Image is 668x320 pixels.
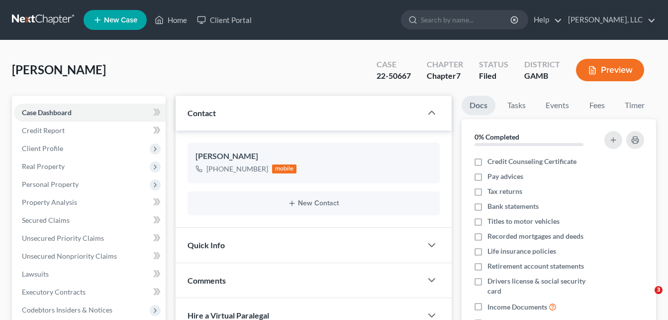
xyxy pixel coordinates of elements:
[529,11,562,29] a: Help
[487,171,523,181] span: Pay advices
[487,261,584,271] span: Retirement account statements
[487,201,539,211] span: Bank statements
[188,276,226,285] span: Comments
[563,11,656,29] a: [PERSON_NAME], LLC
[581,96,613,115] a: Fees
[634,286,658,310] iframe: Intercom live chat
[14,247,166,265] a: Unsecured Nonpriority Claims
[188,240,225,250] span: Quick Info
[150,11,192,29] a: Home
[456,71,461,80] span: 7
[487,276,599,296] span: Drivers license & social security card
[427,59,463,70] div: Chapter
[487,231,583,241] span: Recorded mortgages and deeds
[22,162,65,170] span: Real Property
[14,229,166,247] a: Unsecured Priority Claims
[538,96,577,115] a: Events
[475,133,519,141] strong: 0% Completed
[14,211,166,229] a: Secured Claims
[479,59,508,70] div: Status
[206,164,268,174] div: [PHONE_NUMBER]
[22,216,70,224] span: Secured Claims
[487,302,547,312] span: Income Documents
[195,199,432,207] button: New Contact
[22,180,79,188] span: Personal Property
[421,10,512,29] input: Search by name...
[14,122,166,140] a: Credit Report
[14,283,166,301] a: Executory Contracts
[487,216,560,226] span: Titles to motor vehicles
[272,164,297,173] div: mobile
[462,96,495,115] a: Docs
[377,70,411,82] div: 22-50667
[188,311,269,320] span: Hire a Virtual Paralegal
[479,70,508,82] div: Filed
[499,96,534,115] a: Tasks
[524,59,560,70] div: District
[195,151,432,162] div: [PERSON_NAME]
[427,70,463,82] div: Chapter
[655,286,663,294] span: 3
[188,108,216,118] span: Contact
[487,246,556,256] span: Life insurance policies
[22,234,104,242] span: Unsecured Priority Claims
[617,96,653,115] a: Timer
[192,11,257,29] a: Client Portal
[377,59,411,70] div: Case
[487,157,576,166] span: Credit Counseling Certificate
[22,270,49,278] span: Lawsuits
[22,198,77,206] span: Property Analysis
[14,265,166,283] a: Lawsuits
[22,108,72,117] span: Case Dashboard
[12,62,106,77] span: [PERSON_NAME]
[576,59,644,81] button: Preview
[22,306,112,314] span: Codebtors Insiders & Notices
[487,186,522,196] span: Tax returns
[104,16,137,24] span: New Case
[524,70,560,82] div: GAMB
[22,288,86,296] span: Executory Contracts
[22,252,117,260] span: Unsecured Nonpriority Claims
[22,144,63,153] span: Client Profile
[22,126,65,135] span: Credit Report
[14,104,166,122] a: Case Dashboard
[14,193,166,211] a: Property Analysis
